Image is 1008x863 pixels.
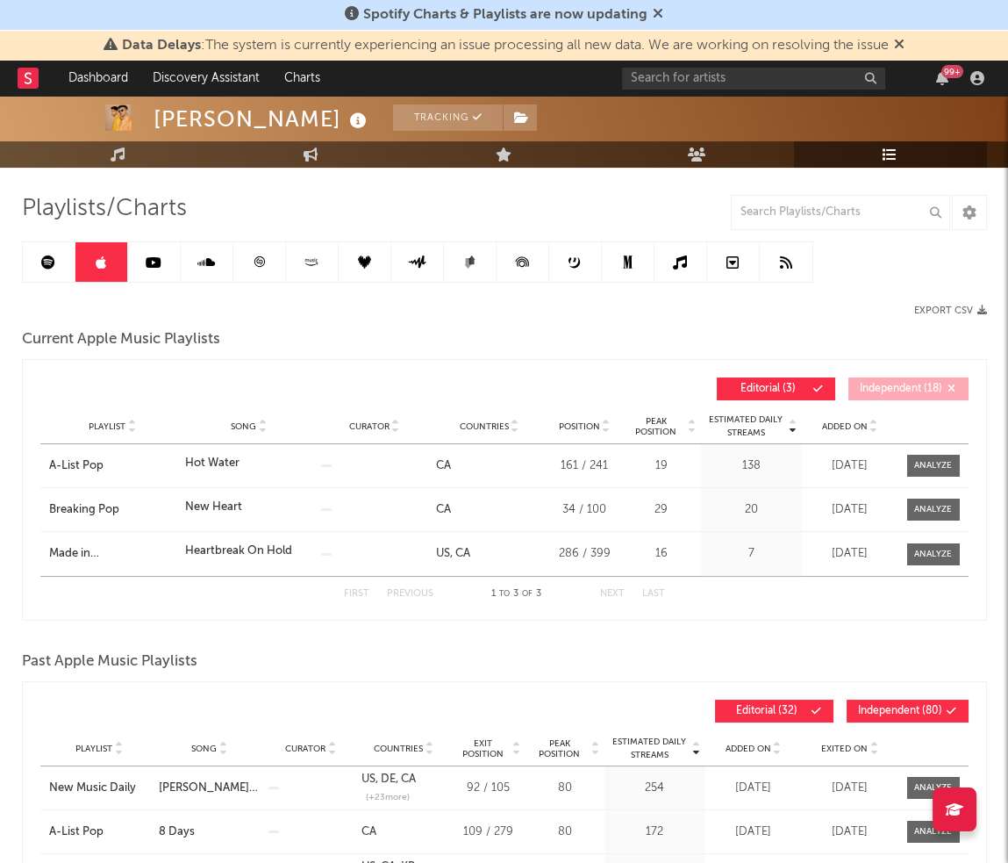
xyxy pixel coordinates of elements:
[366,791,410,804] span: (+ 23 more)
[89,421,125,432] span: Playlist
[858,706,942,716] span: Independent ( 80 )
[705,501,797,519] div: 20
[600,589,625,599] button: Next
[499,590,510,598] span: to
[185,543,292,560] div: Heartbreak On Hold
[349,421,390,432] span: Curator
[609,736,690,762] span: Estimated Daily Streams
[272,61,332,96] a: Charts
[530,738,590,759] span: Peak Position
[552,501,618,519] div: 34 / 100
[374,744,423,754] span: Countries
[806,545,894,563] div: [DATE]
[159,823,260,841] a: 8 Days
[185,455,239,472] div: Hot Water
[460,421,509,432] span: Countries
[860,384,942,394] span: Independent ( 18 )
[361,826,376,838] a: CA
[159,780,260,797] a: [PERSON_NAME] (feat. Jaree)
[436,504,451,515] a: CA
[455,823,521,841] div: 109 / 279
[22,198,187,219] span: Playlists/Charts
[806,823,894,841] div: [DATE]
[710,780,797,797] div: [DATE]
[49,545,176,563] a: Made in [GEOGRAPHIC_DATA]
[122,39,889,53] span: : The system is currently experiencing an issue processing all new data. We are working on resolv...
[344,589,369,599] button: First
[552,457,618,475] div: 161 / 241
[49,823,150,841] a: A-List Pop
[806,457,894,475] div: [DATE]
[941,65,963,78] div: 99 +
[49,457,176,475] a: A-List Pop
[393,104,503,131] button: Tracking
[705,457,797,475] div: 138
[387,589,433,599] button: Previous
[140,61,272,96] a: Discovery Assistant
[822,421,868,432] span: Added On
[49,780,150,797] a: New Music Daily
[455,780,521,797] div: 92 / 105
[626,416,686,437] span: Peak Position
[847,700,969,723] button: Independent(80)
[436,460,451,471] a: CA
[154,104,371,133] div: [PERSON_NAME]
[705,414,787,440] span: Estimated Daily Streams
[552,545,618,563] div: 286 / 399
[22,329,220,350] span: Current Apple Music Playlists
[731,195,950,230] input: Search Playlists/Charts
[717,378,835,400] button: Editorial(3)
[436,548,450,559] a: US
[728,384,809,394] span: Editorial ( 3 )
[626,501,697,519] div: 29
[49,501,176,519] a: Breaking Pop
[609,823,701,841] div: 172
[450,548,470,559] a: CA
[530,823,600,841] div: 80
[375,773,396,785] a: DE
[22,651,197,672] span: Past Apple Music Playlists
[936,71,948,85] button: 99+
[653,8,663,22] span: Dismiss
[894,39,904,53] span: Dismiss
[626,545,697,563] div: 16
[191,744,217,754] span: Song
[363,8,647,22] span: Spotify Charts & Playlists are now updating
[821,744,868,754] span: Exited On
[848,378,969,400] button: Independent(18)
[530,780,600,797] div: 80
[622,68,885,90] input: Search for artists
[285,744,325,754] span: Curator
[231,421,256,432] span: Song
[56,61,140,96] a: Dashboard
[914,306,987,316] button: Export CSV
[626,457,697,475] div: 19
[726,706,807,716] span: Editorial ( 32 )
[185,499,242,516] div: New Heart
[468,584,565,605] div: 1 3 3
[705,545,797,563] div: 7
[559,421,600,432] span: Position
[122,39,201,53] span: Data Delays
[522,590,533,598] span: of
[710,823,797,841] div: [DATE]
[609,780,701,797] div: 254
[806,780,894,797] div: [DATE]
[726,744,771,754] span: Added On
[361,773,375,785] a: US
[806,501,894,519] div: [DATE]
[715,700,833,723] button: Editorial(32)
[396,773,416,785] a: CA
[642,589,665,599] button: Last
[455,738,511,759] span: Exit Position
[75,744,112,754] span: Playlist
